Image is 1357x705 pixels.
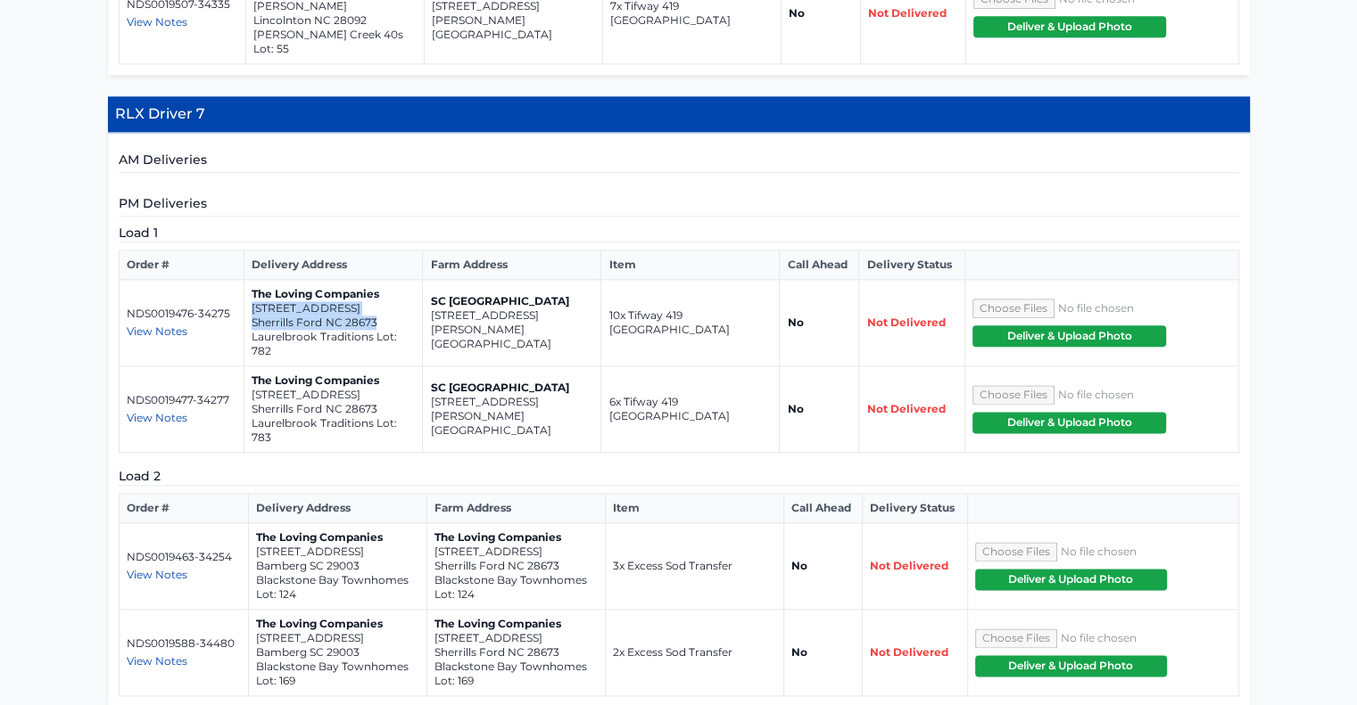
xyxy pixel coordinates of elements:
[256,660,419,688] p: Blackstone Bay Townhomes Lot: 169
[430,294,593,308] p: SC [GEOGRAPHIC_DATA]
[127,324,187,338] span: View Notes
[108,96,1250,133] h4: RLX Driver 7
[127,15,187,29] span: View Notes
[127,393,237,407] p: NDS0019477-34277
[256,573,419,602] p: Blackstone Bay Townhomes Lot: 124
[127,654,187,668] span: View Notes
[787,402,803,415] strong: No
[434,617,598,631] p: The Loving Companies
[434,559,598,573] p: Sherrills Ford NC 28673
[791,559,807,572] strong: No
[601,280,780,366] td: 10x Tifway 419 [GEOGRAPHIC_DATA]
[434,660,598,688] p: Blackstone Bay Townhomes Lot: 169
[972,412,1166,433] button: Deliver & Upload Photo
[430,337,593,351] p: [GEOGRAPHIC_DATA]
[244,250,423,280] th: Delivery Address
[253,28,417,56] p: [PERSON_NAME] Creek 40s Lot: 55
[127,550,241,564] p: NDS0019463-34254
[430,381,593,395] p: SC [GEOGRAPHIC_DATA]
[252,301,415,316] p: [STREET_ADDRESS]
[119,224,1239,242] h5: Load 1
[868,6,947,20] span: Not Delivered
[862,494,967,523] th: Delivery Status
[423,250,601,280] th: Farm Address
[252,373,415,388] p: The Loving Companies
[252,402,415,416] p: Sherrills Ford NC 28673
[256,645,419,660] p: Bamberg SC 29003
[434,631,598,645] p: [STREET_ADDRESS]
[783,494,862,523] th: Call Ahead
[973,16,1166,37] button: Deliver & Upload Photo
[601,366,780,453] td: 6x Tifway 419 [GEOGRAPHIC_DATA]
[434,645,598,660] p: Sherrills Ford NC 28673
[430,395,593,423] p: [STREET_ADDRESS][PERSON_NAME]
[432,28,595,42] p: [GEOGRAPHIC_DATA]
[127,568,187,581] span: View Notes
[127,636,241,651] p: NDS0019588-34480
[119,250,244,280] th: Order #
[975,655,1167,676] button: Deliver & Upload Photo
[791,645,807,659] strong: No
[119,467,1239,486] h5: Load 2
[787,316,803,329] strong: No
[434,530,598,545] p: The Loving Companies
[601,250,780,280] th: Item
[605,494,783,523] th: Item
[253,13,417,28] p: Lincolnton NC 28092
[870,559,948,572] span: Not Delivered
[789,6,805,20] strong: No
[256,617,419,631] p: The Loving Companies
[975,569,1167,590] button: Deliver & Upload Photo
[256,545,419,559] p: [STREET_ADDRESS]
[119,151,1239,173] h5: AM Deliveries
[127,307,237,321] p: NDS0019476-34275
[866,402,945,415] span: Not Delivered
[434,573,598,602] p: Blackstone Bay Townhomes Lot: 124
[252,287,415,301] p: The Loving Companies
[870,645,948,659] span: Not Delivered
[866,316,945,329] span: Not Delivered
[127,411,187,424] span: View Notes
[605,523,783,610] td: 3x Excess Sod Transfer
[972,325,1166,347] button: Deliver & Upload Photo
[256,631,419,645] p: [STREET_ADDRESS]
[248,494,426,523] th: Delivery Address
[605,610,783,696] td: 2x Excess Sod Transfer
[252,316,415,330] p: Sherrills Ford NC 28673
[252,388,415,402] p: [STREET_ADDRESS]
[119,194,1239,217] h5: PM Deliveries
[430,308,593,337] p: [STREET_ADDRESS][PERSON_NAME]
[252,416,415,445] p: Laurelbrook Traditions Lot: 783
[256,530,419,545] p: The Loving Companies
[780,250,859,280] th: Call Ahead
[119,494,248,523] th: Order #
[859,250,965,280] th: Delivery Status
[434,545,598,559] p: [STREET_ADDRESS]
[430,423,593,438] p: [GEOGRAPHIC_DATA]
[252,330,415,358] p: Laurelbrook Traditions Lot: 782
[256,559,419,573] p: Bamberg SC 29003
[426,494,605,523] th: Farm Address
